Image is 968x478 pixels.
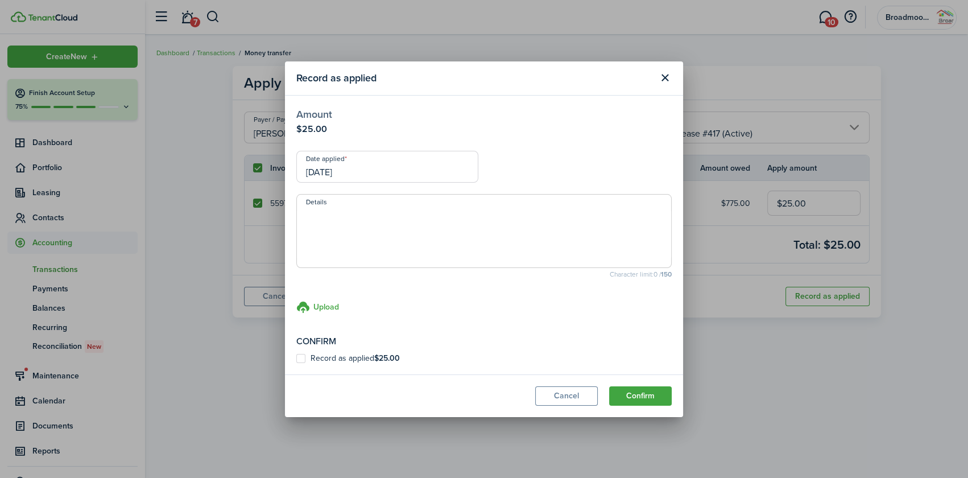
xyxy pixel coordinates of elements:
p: Confirm [296,335,672,348]
small: Character limit: 0 / [296,271,672,278]
input: mm/dd/yyyy [296,151,478,183]
button: Confirm [609,386,672,406]
b: $25.00 [374,352,400,364]
h6: Amount [296,107,672,122]
modal-title: Record as applied [296,67,652,89]
b: 150 [661,269,672,279]
h3: Upload [313,301,339,313]
button: Cancel [535,386,598,406]
p: $25.00 [296,122,672,136]
label: Record as applied [296,354,400,363]
button: Close modal [655,68,675,88]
